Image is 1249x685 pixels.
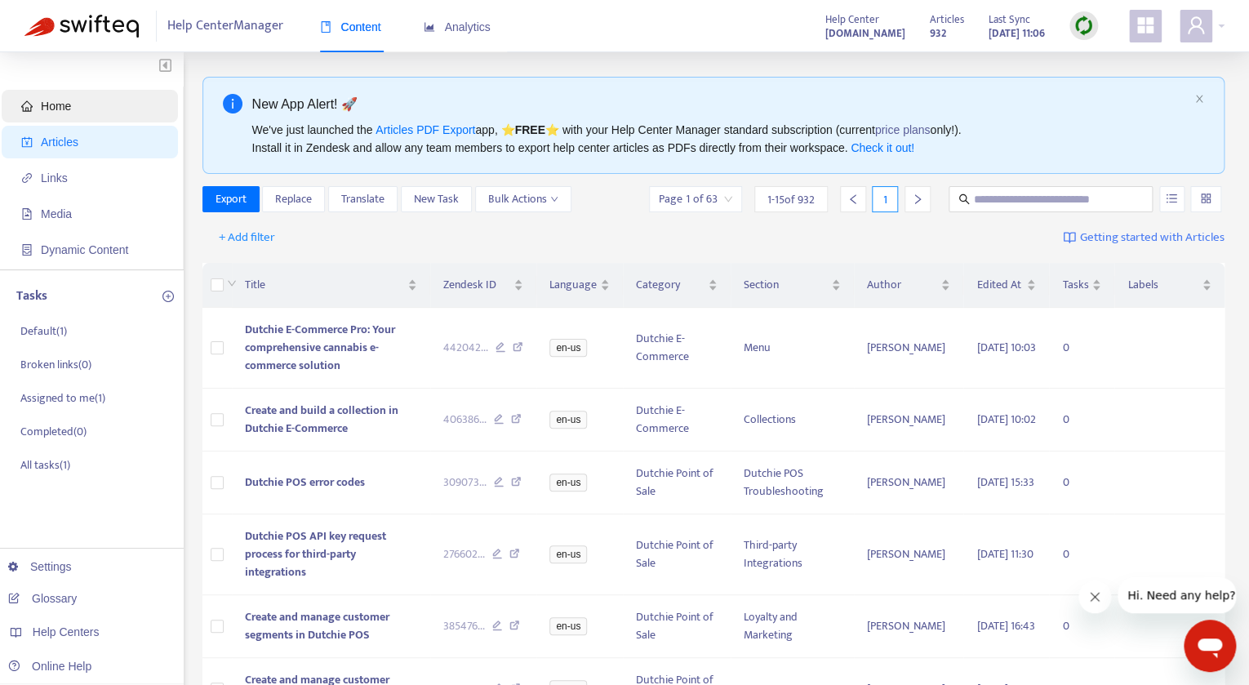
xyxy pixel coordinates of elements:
[376,123,475,136] a: Articles PDF Export
[825,24,905,42] strong: [DOMAIN_NAME]
[549,339,587,357] span: en-us
[549,474,587,492] span: en-us
[232,263,429,308] th: Title
[1194,94,1204,105] button: close
[623,263,730,308] th: Category
[8,660,91,673] a: Online Help
[41,100,71,113] span: Home
[424,21,435,33] span: area-chart
[41,171,68,185] span: Links
[8,560,72,573] a: Settings
[245,473,365,492] span: Dutchie POS error codes
[549,617,587,635] span: en-us
[867,276,938,294] span: Author
[536,263,623,308] th: Language
[623,595,730,658] td: Dutchie Point of Sale
[976,545,1033,563] span: [DATE] 11:30
[1184,620,1236,672] iframe: Button to launch messaging window
[514,123,544,136] b: FREE
[20,423,87,440] p: Completed ( 0 )
[976,473,1033,492] span: [DATE] 15:33
[245,527,386,581] span: Dutchie POS API key request process for third-party integrations
[21,136,33,148] span: account-book
[275,190,312,208] span: Replace
[20,389,105,407] p: Assigned to me ( 1 )
[167,11,283,42] span: Help Center Manager
[1118,577,1236,613] iframe: Message from company
[1114,263,1225,308] th: Labels
[912,193,923,205] span: right
[320,20,381,33] span: Content
[731,389,854,451] td: Collections
[245,320,395,375] span: Dutchie E-Commerce Pro: Your comprehensive cannabis e-commerce solution
[223,94,242,113] span: info-circle
[1127,276,1198,294] span: Labels
[443,411,487,429] span: 406386 ...
[262,186,325,212] button: Replace
[443,276,511,294] span: Zendesk ID
[430,263,537,308] th: Zendesk ID
[245,401,398,438] span: Create and build a collection in Dutchie E-Commerce
[1136,16,1155,35] span: appstore
[1049,595,1114,658] td: 0
[21,244,33,256] span: container
[958,193,970,205] span: search
[252,94,1189,114] div: New App Alert! 🚀
[623,308,730,389] td: Dutchie E-Commerce
[207,225,287,251] button: + Add filter
[1062,276,1088,294] span: Tasks
[41,136,78,149] span: Articles
[976,410,1035,429] span: [DATE] 10:02
[875,123,931,136] a: price plans
[443,545,485,563] span: 276602 ...
[1049,308,1114,389] td: 0
[989,24,1045,42] strong: [DATE] 11:06
[1063,231,1076,244] img: image-link
[424,20,491,33] span: Analytics
[1194,94,1204,104] span: close
[851,141,914,154] a: Check it out!
[252,121,1189,157] div: We've just launched the app, ⭐ ⭐️ with your Help Center Manager standard subscription (current on...
[219,228,275,247] span: + Add filter
[930,24,946,42] strong: 932
[731,451,854,514] td: Dutchie POS Troubleshooting
[24,15,139,38] img: Swifteq
[549,545,587,563] span: en-us
[636,276,704,294] span: Category
[20,456,70,474] p: All tasks ( 1 )
[1049,389,1114,451] td: 0
[401,186,472,212] button: New Task
[1049,451,1114,514] td: 0
[1073,16,1094,36] img: sync.dc5367851b00ba804db3.png
[731,308,854,389] td: Menu
[976,338,1035,357] span: [DATE] 10:03
[623,389,730,451] td: Dutchie E-Commerce
[623,451,730,514] td: Dutchie Point of Sale
[731,595,854,658] td: Loyalty and Marketing
[1166,193,1177,204] span: unordered-list
[1049,514,1114,595] td: 0
[21,172,33,184] span: link
[1078,580,1111,613] iframe: Close message
[328,186,398,212] button: Translate
[216,190,247,208] span: Export
[21,208,33,220] span: file-image
[549,276,597,294] span: Language
[414,190,459,208] span: New Task
[16,287,47,306] p: Tasks
[21,100,33,112] span: home
[731,263,854,308] th: Section
[854,595,964,658] td: [PERSON_NAME]
[1159,186,1185,212] button: unordered-list
[731,514,854,595] td: Third-party Integrations
[488,190,558,208] span: Bulk Actions
[162,291,174,302] span: plus-circle
[202,186,260,212] button: Export
[227,278,237,288] span: down
[872,186,898,212] div: 1
[245,276,403,294] span: Title
[930,11,964,29] span: Articles
[976,616,1034,635] span: [DATE] 16:43
[33,625,100,638] span: Help Centers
